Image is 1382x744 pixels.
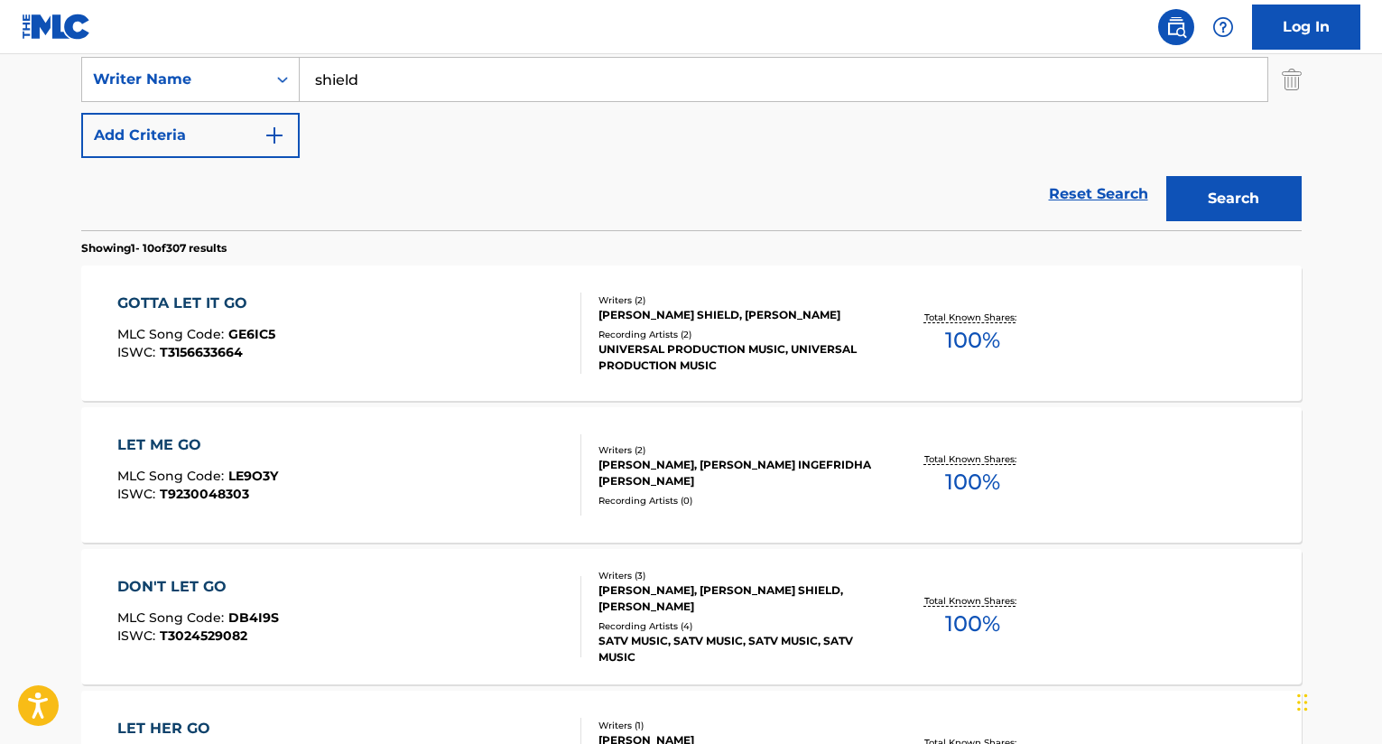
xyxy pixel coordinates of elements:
[81,265,1302,401] a: GOTTA LET IT GOMLC Song Code:GE6IC5ISWC:T3156633664Writers (2)[PERSON_NAME] SHIELD, [PERSON_NAME]...
[117,434,278,456] div: LET ME GO
[81,407,1302,543] a: LET ME GOMLC Song Code:LE9O3YISWC:T9230048303Writers (2)[PERSON_NAME], [PERSON_NAME] INGEFRIDHA [...
[598,293,871,307] div: Writers ( 2 )
[160,486,249,502] span: T9230048303
[1205,9,1241,45] div: Help
[228,326,275,342] span: GE6IC5
[117,486,160,502] span: ISWC :
[81,240,227,256] p: Showing 1 - 10 of 307 results
[1040,174,1157,214] a: Reset Search
[117,326,228,342] span: MLC Song Code :
[598,619,871,633] div: Recording Artists ( 4 )
[117,293,275,314] div: GOTTA LET IT GO
[1292,657,1382,744] iframe: Chat Widget
[1252,5,1360,50] a: Log In
[117,718,274,739] div: LET HER GO
[598,443,871,457] div: Writers ( 2 )
[1212,16,1234,38] img: help
[598,494,871,507] div: Recording Artists ( 0 )
[1165,16,1187,38] img: search
[598,582,871,615] div: [PERSON_NAME], [PERSON_NAME] SHIELD, [PERSON_NAME]
[598,569,871,582] div: Writers ( 3 )
[945,324,1000,357] span: 100 %
[598,633,871,665] div: SATV MUSIC, SATV MUSIC, SATV MUSIC, SATV MUSIC
[1297,675,1308,730] div: Drag
[924,594,1021,608] p: Total Known Shares:
[598,457,871,489] div: [PERSON_NAME], [PERSON_NAME] INGEFRIDHA [PERSON_NAME]
[117,628,160,644] span: ISWC :
[160,344,243,360] span: T3156633664
[1282,57,1302,102] img: Delete Criterion
[598,341,871,374] div: UNIVERSAL PRODUCTION MUSIC, UNIVERSAL PRODUCTION MUSIC
[117,344,160,360] span: ISWC :
[945,608,1000,640] span: 100 %
[160,628,247,644] span: T3024529082
[598,719,871,732] div: Writers ( 1 )
[264,125,285,146] img: 9d2ae6d4665cec9f34b9.svg
[81,113,300,158] button: Add Criteria
[117,468,228,484] span: MLC Song Code :
[117,609,228,626] span: MLC Song Code :
[924,452,1021,466] p: Total Known Shares:
[228,468,278,484] span: LE9O3Y
[228,609,279,626] span: DB4I9S
[924,311,1021,324] p: Total Known Shares:
[945,466,1000,498] span: 100 %
[93,69,255,90] div: Writer Name
[22,14,91,40] img: MLC Logo
[1158,9,1194,45] a: Public Search
[81,549,1302,684] a: DON'T LET GOMLC Song Code:DB4I9SISWC:T3024529082Writers (3)[PERSON_NAME], [PERSON_NAME] SHIELD, [...
[1166,176,1302,221] button: Search
[81,1,1302,230] form: Search Form
[598,307,871,323] div: [PERSON_NAME] SHIELD, [PERSON_NAME]
[117,576,279,598] div: DON'T LET GO
[598,328,871,341] div: Recording Artists ( 2 )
